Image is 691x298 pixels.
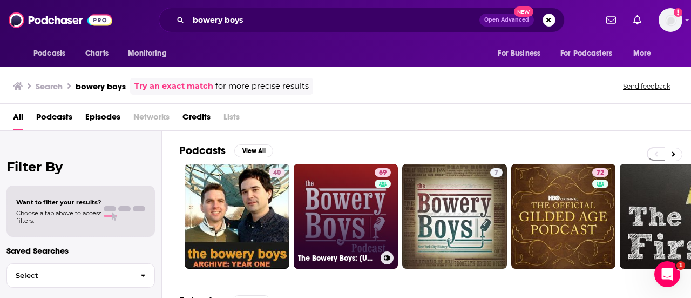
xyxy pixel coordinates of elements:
h2: Filter By [6,159,155,175]
a: 72 [511,164,616,269]
a: Credits [182,108,211,130]
button: open menu [626,43,665,64]
a: 40 [185,164,289,269]
a: Podcasts [36,108,72,130]
a: Show notifications dropdown [629,11,646,29]
svg: Add a profile image [674,8,682,17]
span: New [514,6,533,17]
span: Want to filter your results? [16,198,101,206]
span: Monitoring [128,46,166,61]
span: Networks [133,108,170,130]
img: User Profile [659,8,682,32]
span: For Podcasters [560,46,612,61]
span: 72 [597,168,604,178]
span: For Business [498,46,540,61]
a: Episodes [85,108,120,130]
span: Charts [85,46,109,61]
span: Logged in as juliahaav [659,8,682,32]
button: open menu [26,43,79,64]
iframe: Intercom live chat [654,261,680,287]
img: Podchaser - Follow, Share and Rate Podcasts [9,10,112,30]
span: Lists [223,108,240,130]
button: Send feedback [620,82,674,91]
span: for more precise results [215,80,309,92]
a: 7 [490,168,503,177]
span: Select [7,272,132,279]
h3: The Bowery Boys: [US_STATE] City History [298,254,376,263]
a: Charts [78,43,115,64]
button: open menu [553,43,628,64]
button: Show profile menu [659,8,682,32]
span: More [633,46,652,61]
a: 7 [402,164,507,269]
a: Show notifications dropdown [602,11,620,29]
a: 40 [269,168,285,177]
span: Choose a tab above to access filters. [16,209,101,224]
span: 40 [273,168,281,178]
a: Try an exact match [134,80,213,92]
p: Saved Searches [6,246,155,256]
h3: Search [36,81,63,91]
span: Open Advanced [484,17,529,23]
span: Podcasts [33,46,65,61]
a: 69 [375,168,391,177]
button: Open AdvancedNew [479,14,534,27]
h3: bowery boys [76,81,126,91]
button: View All [234,144,273,157]
button: open menu [490,43,554,64]
span: 7 [494,168,498,178]
span: 69 [379,168,387,178]
a: All [13,108,23,130]
a: PodcastsView All [179,144,273,157]
h2: Podcasts [179,144,226,157]
a: 72 [592,168,608,177]
button: Select [6,263,155,288]
span: 1 [676,261,685,270]
input: Search podcasts, credits, & more... [188,11,479,29]
div: Search podcasts, credits, & more... [159,8,565,32]
a: 69The Bowery Boys: [US_STATE] City History [294,164,398,269]
button: open menu [120,43,180,64]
